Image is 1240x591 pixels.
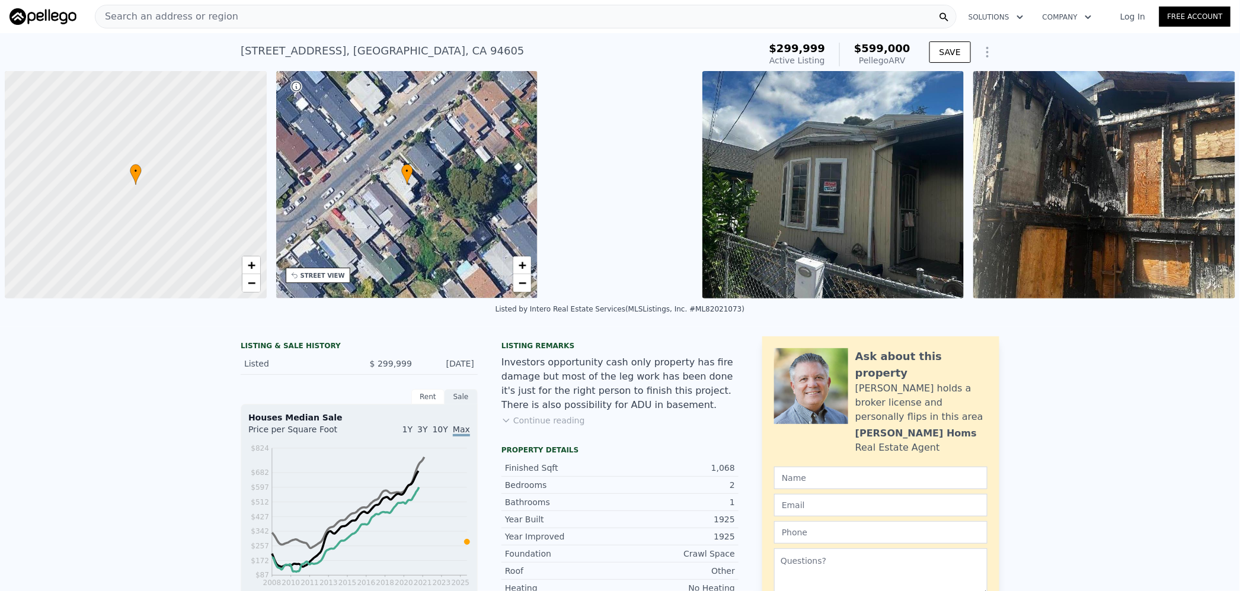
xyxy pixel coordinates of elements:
input: Phone [774,521,987,544]
div: Houses Median Sale [248,412,470,423]
span: • [401,166,413,176]
div: Listing remarks [501,341,739,351]
span: + [247,258,255,272]
div: Year Improved [505,531,620,542]
div: Pellego ARV [854,54,910,66]
tspan: $427 [251,513,269,521]
span: $ 299,999 [370,359,412,368]
tspan: 2011 [301,579,319,587]
div: Investors opportunity cash only property has fire damage but most of the leg work has been done i... [501,355,739,412]
div: Bedrooms [505,479,620,491]
tspan: $172 [251,557,269,565]
tspan: 2018 [376,579,394,587]
a: Zoom in [513,256,531,274]
span: − [519,275,526,290]
span: 3Y [417,425,427,434]
div: Bathrooms [505,496,620,508]
tspan: $257 [251,542,269,550]
div: Listed [244,358,350,370]
div: STREET VIEW [301,271,345,280]
div: 1925 [620,513,735,525]
span: 1Y [402,425,413,434]
div: • [130,164,142,185]
tspan: 2010 [282,579,301,587]
div: [PERSON_NAME] holds a broker license and personally flips in this area [855,381,987,424]
div: Listed by Intero Real Estate Services (MLSListings, Inc. #ML82021073) [496,305,744,313]
img: Sale: 167723655 Parcel: 35645058 [973,71,1235,298]
div: Property details [501,445,739,455]
button: Continue reading [501,415,585,426]
a: Log In [1106,11,1159,23]
div: Foundation [505,548,620,560]
a: Zoom out [242,274,260,292]
tspan: 2008 [263,579,282,587]
span: Search an address or region [95,9,238,24]
tspan: $682 [251,469,269,477]
div: 1,068 [620,462,735,474]
tspan: $342 [251,528,269,536]
input: Name [774,467,987,489]
div: Real Estate Agent [855,441,940,455]
div: • [401,164,413,185]
div: Crawl Space [620,548,735,560]
div: Rent [411,389,445,404]
div: Price per Square Foot [248,423,359,442]
span: + [519,258,526,272]
tspan: $824 [251,444,269,452]
span: − [247,275,255,290]
div: Ask about this property [855,348,987,381]
div: 1 [620,496,735,508]
button: Show Options [976,40,999,64]
tspan: $512 [251,498,269,506]
span: $299,999 [769,42,826,54]
span: 10Y [433,425,448,434]
div: 1925 [620,531,735,542]
a: Free Account [1159,7,1231,27]
button: SAVE [929,41,971,63]
span: • [130,166,142,176]
input: Email [774,494,987,516]
a: Zoom in [242,256,260,274]
tspan: 2013 [319,579,338,587]
tspan: $597 [251,483,269,492]
span: $599,000 [854,42,910,54]
div: 2 [620,479,735,491]
span: Active Listing [769,56,825,65]
div: Roof [505,565,620,577]
tspan: $87 [255,571,269,580]
div: Other [620,565,735,577]
div: Sale [445,389,478,404]
tspan: 2020 [395,579,413,587]
div: [PERSON_NAME] Homs [855,426,977,441]
a: Zoom out [513,274,531,292]
tspan: 2023 [433,579,451,587]
tspan: 2021 [414,579,432,587]
tspan: 2015 [338,579,357,587]
button: Company [1033,7,1101,28]
tspan: 2016 [357,579,376,587]
span: Max [453,425,470,436]
div: Finished Sqft [505,462,620,474]
div: LISTING & SALE HISTORY [241,341,478,353]
tspan: 2025 [452,579,470,587]
button: Solutions [959,7,1033,28]
img: Pellego [9,8,76,25]
div: Year Built [505,513,620,525]
div: [DATE] [421,358,474,370]
img: Sale: 167723655 Parcel: 35645058 [702,71,964,298]
div: [STREET_ADDRESS] , [GEOGRAPHIC_DATA] , CA 94605 [241,43,525,59]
